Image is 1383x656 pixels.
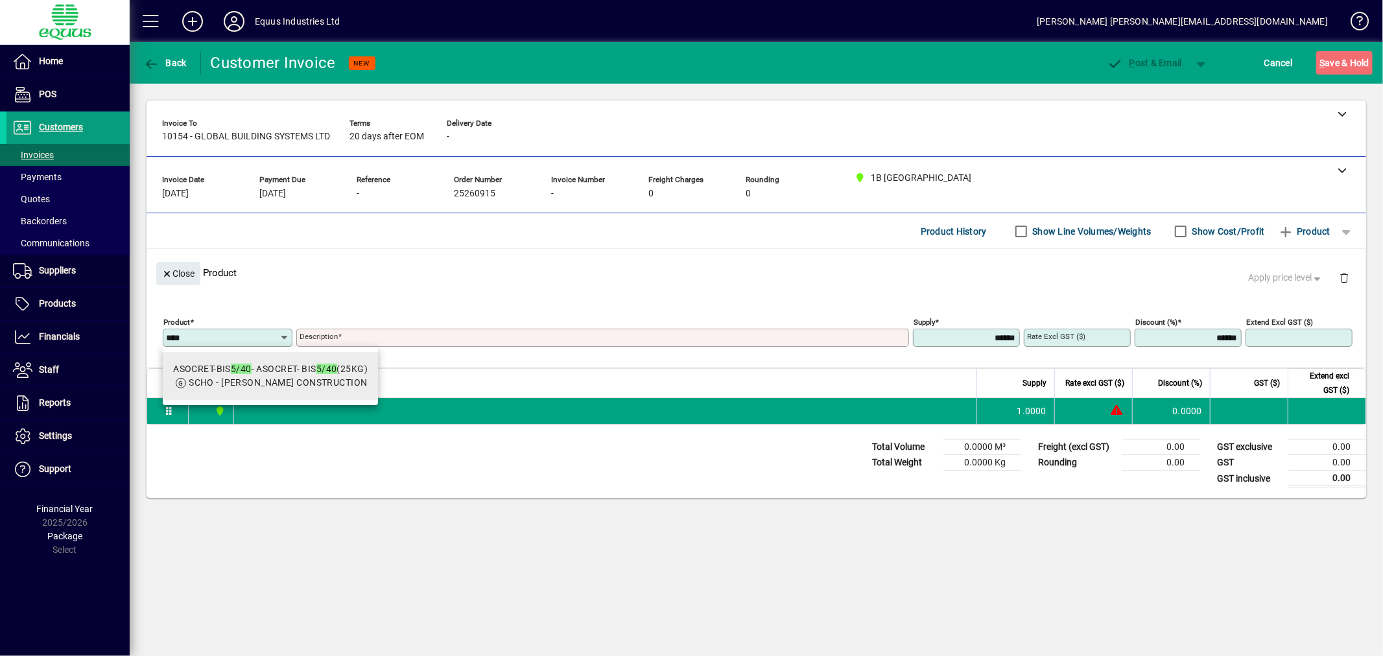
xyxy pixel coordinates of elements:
span: - [551,189,554,199]
td: Rounding [1032,455,1122,471]
button: Apply price level [1244,266,1329,290]
mat-label: Description [300,332,338,341]
span: 25260915 [454,189,495,199]
button: Close [156,262,200,285]
span: Extend excl GST ($) [1296,369,1349,397]
label: Show Cost/Profit [1190,225,1265,238]
span: Supply [1022,376,1046,390]
a: Payments [6,166,130,188]
div: Product [147,249,1366,296]
span: 1B BLENHEIM [211,404,226,418]
span: Customers [39,122,83,132]
a: Staff [6,354,130,386]
a: Quotes [6,188,130,210]
td: 0.0000 [1132,398,1210,424]
em: 5/40 [231,364,252,374]
a: Invoices [6,144,130,166]
span: 0 [746,189,751,199]
button: Product History [916,220,992,243]
span: Cancel [1264,53,1293,73]
span: Backorders [13,216,67,226]
span: - [447,132,449,142]
mat-option: ASOCRET-BIS 5/40 - ASOCRET- BIS 5/40 (25KG) [163,352,378,400]
span: Invoices [13,150,54,160]
span: Financial Year [37,504,93,514]
span: Reports [39,397,71,408]
button: Cancel [1261,51,1296,75]
div: Customer Invoice [211,53,336,73]
a: Backorders [6,210,130,232]
span: 10154 - GLOBAL BUILDING SYSTEMS LTD [162,132,330,142]
span: Package [47,531,82,541]
span: Support [39,463,71,474]
button: Delete [1329,262,1360,293]
td: GST inclusive [1211,471,1288,487]
td: GST [1211,455,1288,471]
button: Profile [213,10,255,33]
span: [DATE] [259,189,286,199]
a: Settings [6,420,130,452]
span: [DATE] [162,189,189,199]
button: Add [172,10,213,33]
td: 0.00 [1288,455,1366,471]
div: [PERSON_NAME] [PERSON_NAME][EMAIL_ADDRESS][DOMAIN_NAME] [1037,11,1328,32]
mat-label: Discount (%) [1135,318,1177,327]
a: Communications [6,232,130,254]
span: Communications [13,238,89,248]
a: POS [6,78,130,111]
mat-label: Supply [914,318,935,327]
td: Total Weight [866,455,943,471]
span: GST ($) [1254,376,1280,390]
span: Back [143,58,187,68]
span: SCHO - [PERSON_NAME] CONSTRUCTION [189,377,367,388]
td: Freight (excl GST) [1032,439,1122,455]
span: Apply price level [1249,271,1324,285]
div: ASOCRET-BIS - ASOCRET- BIS (25KG) [173,362,368,376]
span: Product History [921,221,987,242]
td: 0.0000 M³ [943,439,1021,455]
a: Home [6,45,130,78]
span: Settings [39,430,72,441]
em: 5/40 [316,364,337,374]
app-page-header-button: Close [153,267,204,279]
a: Knowledge Base [1341,3,1367,45]
td: 0.0000 Kg [943,455,1021,471]
label: Show Line Volumes/Weights [1030,225,1152,238]
td: Total Volume [866,439,943,455]
td: 0.00 [1122,439,1200,455]
span: NEW [354,59,370,67]
span: Products [39,298,76,309]
a: Support [6,453,130,486]
td: 0.00 [1122,455,1200,471]
span: Staff [39,364,59,375]
app-page-header-button: Back [130,51,201,75]
button: Post & Email [1100,51,1188,75]
app-page-header-button: Delete [1329,272,1360,283]
a: Products [6,288,130,320]
span: Rate excl GST ($) [1065,376,1124,390]
mat-label: Extend excl GST ($) [1246,318,1313,327]
span: Close [161,263,195,285]
span: Quotes [13,194,50,204]
span: P [1129,58,1135,68]
span: POS [39,89,56,99]
span: - [357,189,359,199]
span: Payments [13,172,62,182]
span: Suppliers [39,265,76,275]
td: GST exclusive [1211,439,1288,455]
span: 20 days after EOM [349,132,424,142]
span: 1.0000 [1017,404,1047,417]
mat-label: Rate excl GST ($) [1027,332,1085,341]
span: Discount (%) [1158,376,1202,390]
div: Equus Industries Ltd [255,11,340,32]
button: Save & Hold [1316,51,1373,75]
td: 0.00 [1288,439,1366,455]
a: Financials [6,321,130,353]
span: S [1319,58,1325,68]
span: ost & Email [1107,58,1182,68]
a: Suppliers [6,255,130,287]
span: 0 [648,189,654,199]
span: Home [39,56,63,66]
a: Reports [6,387,130,419]
td: 0.00 [1288,471,1366,487]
